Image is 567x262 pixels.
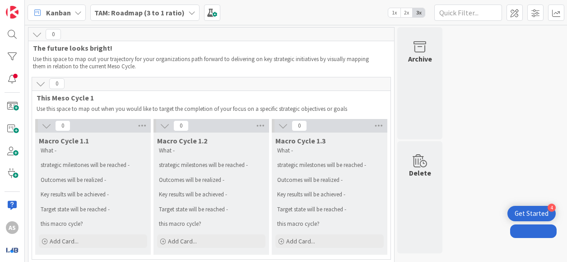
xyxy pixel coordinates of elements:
[408,53,432,64] div: Archive
[41,147,145,154] p: What -
[41,162,145,169] p: strategic milestones will be reached -
[46,29,61,40] span: 0
[168,237,197,245] span: Add Card...
[33,56,378,71] p: Use this space to map out your trajectory for your organizations path forward to delivering on ke...
[159,206,264,213] p: Target state will be reached -
[277,176,382,184] p: Outcomes will be realized -
[292,120,307,131] span: 0
[388,8,400,17] span: 1x
[277,162,382,169] p: strategic milestones will be reached -
[41,206,145,213] p: Target state will be reached -
[159,220,264,228] p: this macro cycle?
[173,120,189,131] span: 0
[50,237,79,245] span: Add Card...
[157,136,207,145] span: Macro Cycle 1.2
[37,93,379,102] span: This Meso Cycle 1
[434,5,502,21] input: Quick Filter...
[94,8,185,17] b: TAM: Roadmap (3 to 1 ratio)
[46,7,71,18] span: Kanban
[6,221,19,234] div: AS
[39,136,89,145] span: Macro Cycle 1.1
[6,243,19,256] img: avatar
[159,191,264,198] p: Key results will be achieved -
[159,162,264,169] p: strategic milestones will be reached -
[41,176,145,184] p: Outcomes will be realized -
[55,120,70,131] span: 0
[49,78,65,89] span: 0
[507,206,556,221] div: Open Get Started checklist, remaining modules: 4
[409,167,431,178] div: Delete
[159,147,264,154] p: What -
[277,191,382,198] p: Key results will be achieved -
[548,204,556,212] div: 4
[41,220,145,228] p: this macro cycle?
[159,176,264,184] p: Outcomes will be realized -
[277,147,382,154] p: What -
[277,206,382,213] p: Target state will be reached -
[37,105,381,113] p: Use this space to map out when you would like to target the completion of your focus on a specifi...
[400,8,413,17] span: 2x
[413,8,425,17] span: 3x
[6,6,19,19] img: Visit kanbanzone.com
[277,220,382,228] p: this macro cycle?
[275,136,325,145] span: Macro Cycle 1.3
[515,209,548,218] div: Get Started
[286,237,315,245] span: Add Card...
[41,191,145,198] p: Key results will be achieved -
[33,43,383,52] span: The future looks bright!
